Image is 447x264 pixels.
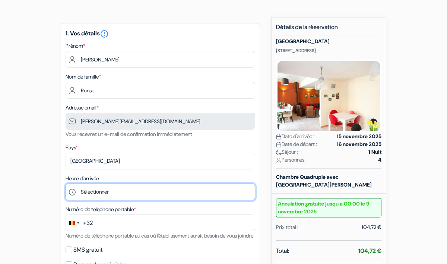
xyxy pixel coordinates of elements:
span: Date d'arrivée : [276,133,314,140]
h5: Détails de la réservation [276,23,381,35]
div: 104,72 € [362,223,381,231]
span: Date de départ : [276,140,317,148]
span: Séjour : [276,148,298,156]
small: Annulation gratuite jusqu'a 00:00 le 9 novembre 2025 [276,198,381,217]
span: Total: [276,246,289,255]
strong: 16 novembre 2025 [337,140,381,148]
input: Entrer le nom de famille [66,82,255,99]
img: calendar.svg [276,134,282,140]
img: moon.svg [276,150,282,155]
i: error_outline [100,29,109,38]
input: Entrer adresse e-mail [66,113,255,130]
label: Pays [66,144,78,152]
label: Prénom [66,42,85,50]
label: Heure d'arrivée [66,175,99,182]
b: Chambre Quadruple avec [GEOGRAPHIC_DATA][PERSON_NAME] [276,174,372,188]
h5: 1. Vos détails [66,29,255,38]
img: user_icon.svg [276,158,282,163]
label: Numéro de telephone portable [66,206,136,213]
strong: 4 [378,156,381,164]
label: Adresse email [66,104,99,112]
strong: 1 Nuit [368,148,381,156]
strong: 15 novembre 2025 [337,133,381,140]
div: Prix total : [276,223,298,231]
strong: 104,72 € [358,247,381,255]
small: Numéro de téléphone portable au cas où l'établissement aurait besoin de vous joindre [66,232,253,239]
input: Entrez votre prénom [66,51,255,68]
p: [STREET_ADDRESS] [276,48,381,54]
h5: [GEOGRAPHIC_DATA] [276,38,381,45]
span: Personnes : [276,156,307,164]
label: SMS gratuit [73,245,102,255]
img: calendar.svg [276,142,282,147]
a: error_outline [100,29,109,37]
div: +32 [83,219,93,228]
button: Change country, selected Belgium (+32) [66,215,93,231]
label: Nom de famille [66,73,101,81]
small: Vous recevrez un e-mail de confirmation immédiatement [66,131,192,137]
